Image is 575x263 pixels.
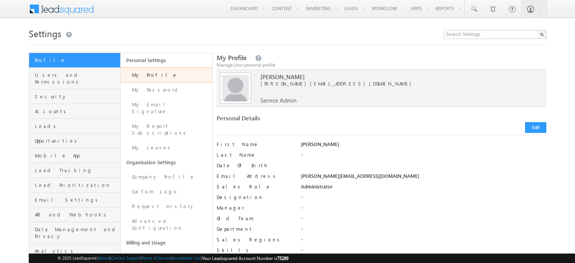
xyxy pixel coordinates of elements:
span: Analytics [35,247,118,254]
span: [PERSON_NAME][EMAIL_ADDRESS][DOMAIN_NAME] [260,80,524,87]
span: Data Management and Privacy [35,226,118,240]
span: Email Settings [35,196,118,203]
a: Acceptable Use [172,255,201,260]
label: Designation [217,194,293,201]
a: Lead Tracking [29,163,120,178]
a: Profile [29,53,120,68]
a: Advanced Configuration [121,214,212,235]
span: Service Admin [260,97,296,104]
div: Personal Details [217,115,377,125]
span: Users and Permissions [35,72,118,85]
a: Accounts [29,104,120,119]
a: Data Management and Privacy [29,222,120,244]
label: Email Address [217,173,293,179]
a: About [99,255,110,260]
span: Settings [29,27,61,39]
button: Edit [525,122,546,133]
a: API and Webhooks [29,207,120,222]
span: 75289 [277,255,288,261]
div: [PERSON_NAME] [301,141,546,151]
span: Leads [35,123,118,129]
a: Lead Prioritization [29,178,120,193]
a: Organization Settings [121,155,212,170]
a: Opportunities [29,134,120,148]
input: Search Settings [444,30,546,39]
a: Company Profile [121,170,212,184]
span: Accounts [35,108,118,115]
a: Billing and Usage [121,235,212,250]
span: Lead Tracking [35,167,118,174]
a: My Leaves [121,140,212,155]
a: Leads [29,119,120,134]
div: Manage your personal profile [217,62,546,68]
a: Mobile App [29,148,120,163]
span: Lead Prioritization [35,182,118,188]
div: - [301,236,546,247]
label: Last Name [217,151,293,158]
label: Sales Regions [217,236,293,243]
div: - [301,194,546,204]
div: [PERSON_NAME][EMAIL_ADDRESS][DOMAIN_NAME] [301,173,546,183]
label: Skills [217,247,293,254]
label: First Name [217,141,293,148]
a: Email Settings [29,193,120,207]
a: My Profile [121,67,212,82]
div: - [301,204,546,215]
div: - [301,226,546,236]
span: Your Leadsquared Account Number is [202,255,288,261]
a: My Password [121,82,212,97]
div: Administrator [301,183,546,194]
span: Security [35,93,118,100]
label: Old Team [217,215,293,222]
div: - [301,247,546,257]
a: Contact Support [111,255,141,260]
span: Opportunities [35,137,118,144]
label: Sales Role [217,183,293,190]
a: Analytics [29,244,120,258]
div: - [301,151,546,162]
a: Personal Settings [121,53,212,67]
span: Mobile App [35,152,118,159]
span: My Profile [217,53,246,62]
label: Manager [217,204,293,211]
a: Request History [121,199,212,214]
div: - [301,215,546,226]
a: My Email Signature [121,97,212,119]
a: Security [29,89,120,104]
span: [PERSON_NAME] [260,73,524,80]
span: Profile [35,57,118,64]
label: Date Of Birth [217,162,293,169]
a: My Report Subscriptions [121,119,212,140]
a: Custom Logo [121,184,212,199]
label: Department [217,226,293,232]
a: Users and Permissions [29,68,120,89]
a: Terms of Service [142,255,171,260]
span: API and Webhooks [35,211,118,218]
span: © 2025 LeadSquared | | | | | [57,255,288,262]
